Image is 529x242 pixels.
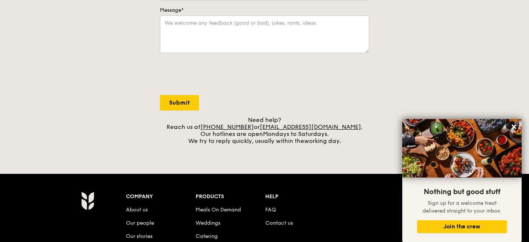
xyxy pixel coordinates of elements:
[417,220,507,233] button: Join the crew
[200,123,254,130] a: [PHONE_NUMBER]
[508,121,520,133] button: Close
[126,220,154,226] a: Our people
[260,123,361,130] a: [EMAIL_ADDRESS][DOMAIN_NAME]
[423,200,501,214] span: Sign up for a welcome treat delivered straight to your inbox.
[196,207,241,213] a: Meals On Demand
[196,233,218,239] a: Catering
[126,207,148,213] a: About us
[263,130,329,137] span: Mondays to Saturdays.
[81,192,94,210] img: Grain
[160,95,199,111] input: Submit
[265,207,276,213] a: FAQ
[160,116,369,144] div: Need help? Reach us at or . Our hotlines are open We try to reply quickly, usually within the
[196,220,220,226] a: Weddings
[402,119,522,178] img: DSC07876-Edit02-Large.jpeg
[126,192,196,202] div: Company
[126,233,153,239] a: Our stories
[196,192,265,202] div: Products
[265,192,335,202] div: Help
[265,220,293,226] a: Contact us
[424,187,500,196] span: Nothing but good stuff
[160,7,369,14] label: Message*
[160,60,272,89] iframe: reCAPTCHA
[304,137,341,144] span: working day.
